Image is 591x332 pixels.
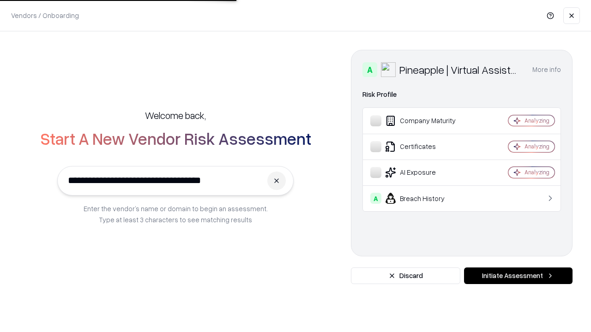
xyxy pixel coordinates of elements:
[464,267,573,284] button: Initiate Assessment
[370,193,481,204] div: Breach History
[11,11,79,20] p: Vendors / Onboarding
[381,62,396,77] img: Pineapple | Virtual Assistant Agency
[145,109,206,122] h5: Welcome back,
[362,62,377,77] div: A
[370,115,481,126] div: Company Maturity
[532,61,561,78] button: More info
[362,89,561,100] div: Risk Profile
[370,141,481,152] div: Certificates
[525,168,549,176] div: Analyzing
[84,203,268,225] p: Enter the vendor’s name or domain to begin an assessment. Type at least 3 characters to see match...
[40,129,311,148] h2: Start A New Vendor Risk Assessment
[525,142,549,150] div: Analyzing
[399,62,521,77] div: Pineapple | Virtual Assistant Agency
[370,167,481,178] div: AI Exposure
[525,117,549,125] div: Analyzing
[370,193,381,204] div: A
[351,267,460,284] button: Discard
